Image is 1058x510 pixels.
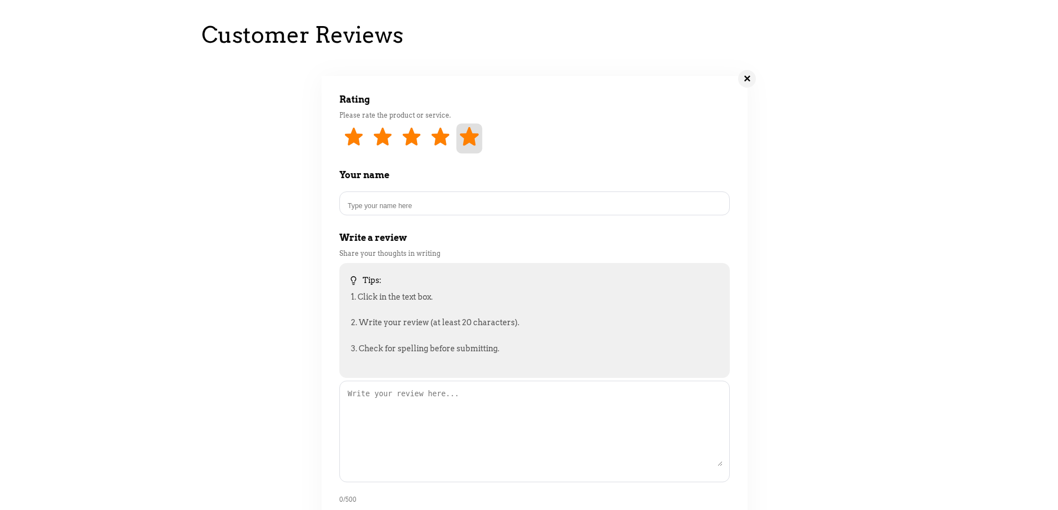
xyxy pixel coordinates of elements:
[363,275,382,286] div: Tips:
[342,124,366,153] a: 1 stars
[202,22,868,48] h1: Customer Reviews
[339,246,730,260] div: Share your thoughts in writing
[457,124,483,154] a: 5 star
[339,94,370,105] strong: Rating
[339,124,730,153] div: Rating
[351,289,718,315] p: 1. Click in the text box.
[339,493,357,506] div: 0/500
[347,201,723,210] input: Name
[738,70,756,88] div: ✕
[339,170,389,180] strong: Your name
[370,124,395,153] a: 2 stars
[399,124,424,153] a: 3 stars
[351,340,718,366] p: 3. Check for spelling before submitting.
[339,108,730,122] div: Please rate the product or service.
[428,124,453,153] a: 4 stars
[339,232,730,244] div: Write a review
[351,314,718,340] p: 2. Write your review (at least 20 characters).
